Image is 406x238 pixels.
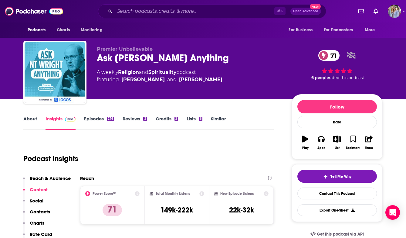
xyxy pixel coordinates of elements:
h2: Power Score™ [93,191,116,196]
div: 2 [143,117,147,121]
h2: New Episode Listens [220,191,254,196]
img: Podchaser - Follow, Share and Rate Podcasts [5,5,63,17]
div: A weekly podcast [97,69,222,83]
a: Charts [53,24,73,36]
span: 6 people [311,75,329,80]
button: Contacts [23,209,50,220]
span: New [310,4,321,9]
button: open menu [23,24,53,36]
a: Show notifications dropdown [371,6,381,16]
a: Show notifications dropdown [356,6,366,16]
a: Reviews2 [123,116,147,130]
h2: Reach [80,175,94,181]
input: Search podcasts, credits, & more... [115,6,274,16]
span: ⌘ K [274,7,286,15]
img: Podchaser Pro [65,117,76,122]
button: Show profile menu [388,5,401,18]
span: Charts [57,26,70,34]
button: List [329,132,345,153]
button: Play [297,132,313,153]
span: rated this podcast [329,75,364,80]
img: User Profile [388,5,401,18]
button: Social [23,198,43,209]
a: Religion [118,69,139,75]
img: tell me why sparkle [323,174,328,179]
p: Charts [30,220,44,226]
span: and [167,76,177,83]
h3: 149k-222k [161,205,193,215]
div: Share [365,146,373,150]
button: Follow [297,100,377,113]
h3: 22k-32k [229,205,254,215]
button: tell me why sparkleTell Me Why [297,170,377,183]
button: Charts [23,220,44,231]
button: open menu [284,24,320,36]
button: Open AdvancedNew [290,8,321,15]
span: featuring [97,76,222,83]
a: Similar [211,116,226,130]
span: Logged in as JFMuntsinger [388,5,401,18]
a: Justin Brierley [121,76,165,83]
span: and [139,69,148,75]
p: Contacts [30,209,50,215]
a: Spirituality [148,69,176,75]
span: Get this podcast via API [317,232,364,237]
span: 71 [324,50,340,61]
p: Social [30,198,43,204]
h2: Total Monthly Listens [156,191,190,196]
span: Podcasts [28,26,46,34]
div: Open Intercom Messenger [385,205,400,220]
img: Ask NT Wright Anything [25,42,85,103]
span: More [365,26,375,34]
a: InsightsPodchaser Pro [46,116,76,130]
div: Bookmark [346,146,360,150]
span: Open Advanced [293,10,318,13]
div: Rate [297,116,377,128]
span: For Business [289,26,313,34]
span: Premier Unbelievable [97,46,153,52]
p: Rate Card [30,231,52,237]
button: open menu [360,24,383,36]
div: List [335,146,340,150]
a: Credits2 [156,116,178,130]
a: About [23,116,37,130]
button: open menu [320,24,362,36]
span: Tell Me Why [330,174,351,179]
button: Export One-Sheet [297,204,377,216]
span: Monitoring [81,26,102,34]
button: open menu [76,24,110,36]
button: Content [23,187,48,198]
span: For Podcasters [324,26,353,34]
button: Bookmark [345,132,361,153]
div: Apps [317,146,325,150]
a: Episodes276 [84,116,114,130]
button: Reach & Audience [23,175,71,187]
a: Contact This Podcast [297,188,377,199]
h1: Podcast Insights [23,154,78,163]
div: 2 [174,117,178,121]
p: Reach & Audience [30,175,71,181]
a: 71 [318,50,340,61]
div: 276 [107,117,114,121]
div: 71 6 peoplerated this podcast [292,46,383,84]
button: Apps [313,132,329,153]
div: 6 [199,117,202,121]
p: Content [30,187,48,192]
div: Play [302,146,309,150]
div: Search podcasts, credits, & more... [98,4,326,18]
button: Share [361,132,377,153]
a: Lists6 [187,116,202,130]
p: 71 [103,204,122,216]
a: N.T. Wright [179,76,222,83]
